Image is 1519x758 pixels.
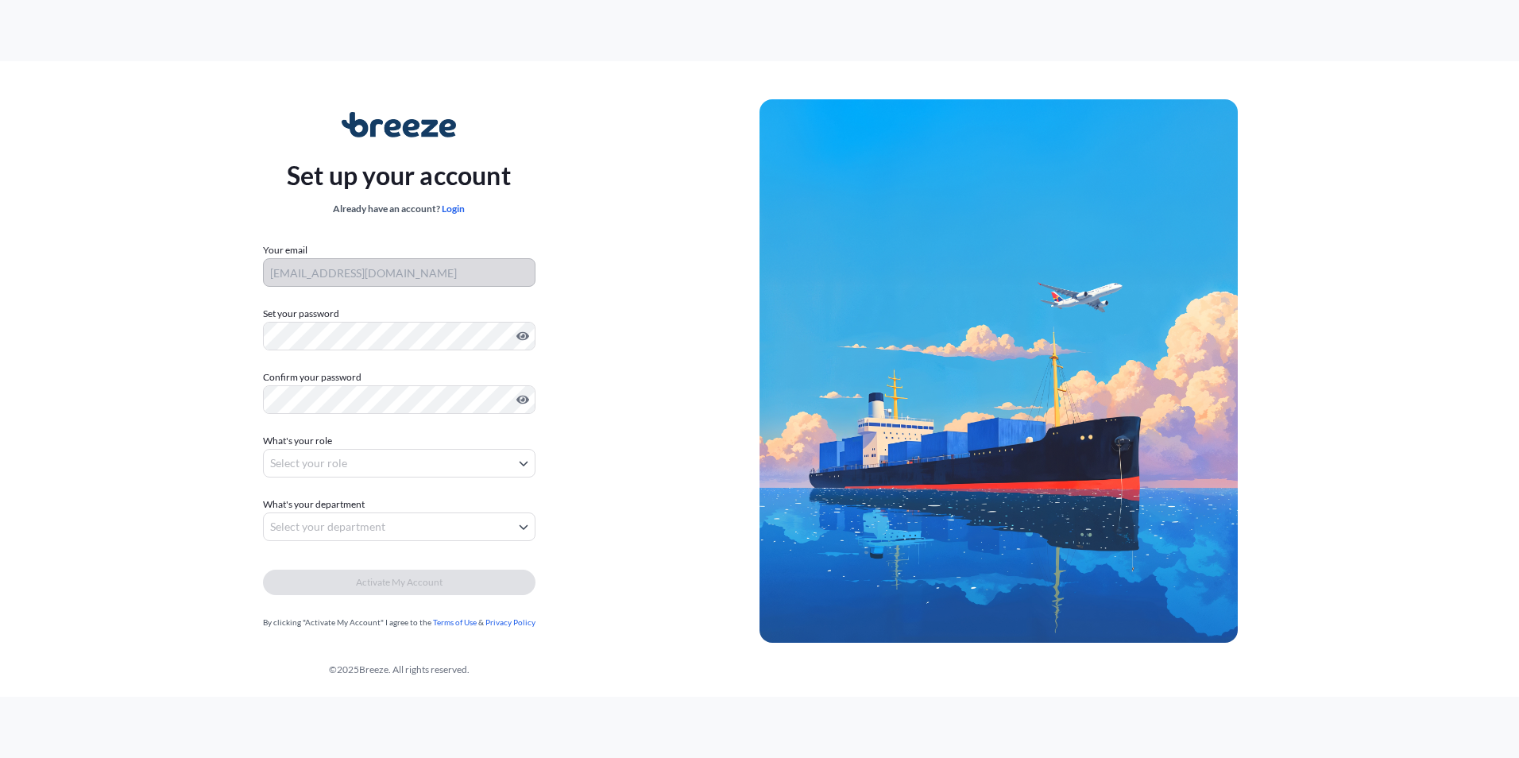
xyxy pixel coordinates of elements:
span: What's your role [263,433,332,449]
a: Login [442,203,465,215]
label: Your email [263,242,307,258]
div: Already have an account? [287,201,511,217]
span: Select your department [270,519,385,535]
span: Activate My Account [356,574,443,590]
a: Terms of Use [433,617,477,627]
p: Set up your account [287,157,511,195]
img: Ship illustration [759,99,1238,643]
a: Privacy Policy [485,617,535,627]
button: Select your role [263,449,535,478]
div: © 2025 Breeze. All rights reserved. [38,662,759,678]
button: Select your department [263,512,535,541]
label: Set your password [263,306,535,322]
img: Breeze [342,112,457,137]
button: Show password [516,330,529,342]
button: Show password [516,393,529,406]
div: By clicking "Activate My Account" I agree to the & [263,614,535,630]
span: What's your department [263,497,365,512]
label: Confirm your password [263,369,535,385]
button: Activate My Account [263,570,535,595]
span: Select your role [270,455,347,471]
input: Your email address [263,258,535,287]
